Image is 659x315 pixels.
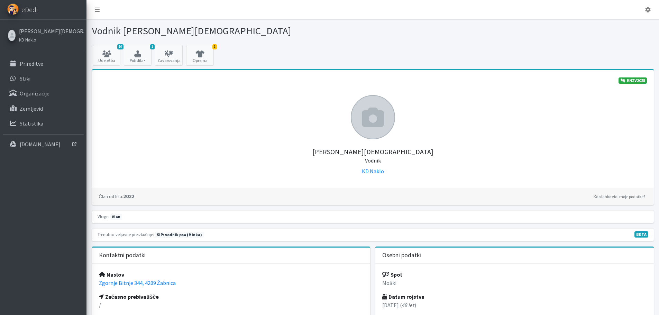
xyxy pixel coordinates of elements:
a: Zavarovanja [155,45,183,66]
h3: Kontaktni podatki [99,252,146,259]
p: Organizacije [20,90,49,97]
a: Zgornje Bitnje 344, 4209 Žabnica [99,279,176,286]
p: [DOMAIN_NAME] [20,141,61,148]
span: 1 [150,44,155,49]
h5: [PERSON_NAME][DEMOGRAPHIC_DATA] [99,139,647,164]
small: Trenutno veljavne preizkušnje: [98,232,154,237]
em: 48 let [402,302,414,308]
a: KD Naklo [19,35,82,44]
small: Vloge: [98,214,109,219]
strong: Spol [382,271,402,278]
p: Prireditve [20,60,43,67]
a: KNZV2025 [619,77,647,84]
p: Statistika [20,120,43,127]
img: eDedi [7,3,19,15]
a: Stiki [3,72,84,85]
a: [PERSON_NAME][DEMOGRAPHIC_DATA] [19,27,82,35]
a: Statistika [3,117,84,130]
strong: Začasno prebivališče [99,293,159,300]
strong: 2022 [99,193,134,200]
a: 16 Udeležba [93,45,120,66]
h3: Osebni podatki [382,252,421,259]
span: eDedi [21,4,37,15]
strong: Datum rojstva [382,293,424,300]
p: Moški [382,279,647,287]
a: [DOMAIN_NAME] [3,137,84,151]
span: V fazi razvoja [634,231,648,238]
span: 16 [117,44,123,49]
p: Stiki [20,75,30,82]
a: Prireditve [3,57,84,71]
p: [DATE] ( ) [382,301,647,309]
span: član [110,214,122,220]
small: Vodnik [365,157,381,164]
a: Organizacije [3,86,84,100]
a: KD Naklo [362,168,384,175]
span: 1 [212,44,217,49]
a: 1 Oprema [186,45,214,66]
span: Naslednja preizkušnja: jesen 2026 [155,232,204,238]
a: Zemljevid [3,102,84,115]
small: Član od leta: [99,194,123,199]
a: Kdo lahko vidi moje podatke? [592,193,647,201]
h1: Vodnik [PERSON_NAME][DEMOGRAPHIC_DATA] [92,25,370,37]
button: 1 Potrdila [124,45,152,66]
small: KD Naklo [19,37,36,43]
p: / [99,301,364,309]
strong: Naslov [99,271,124,278]
p: Zemljevid [20,105,43,112]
